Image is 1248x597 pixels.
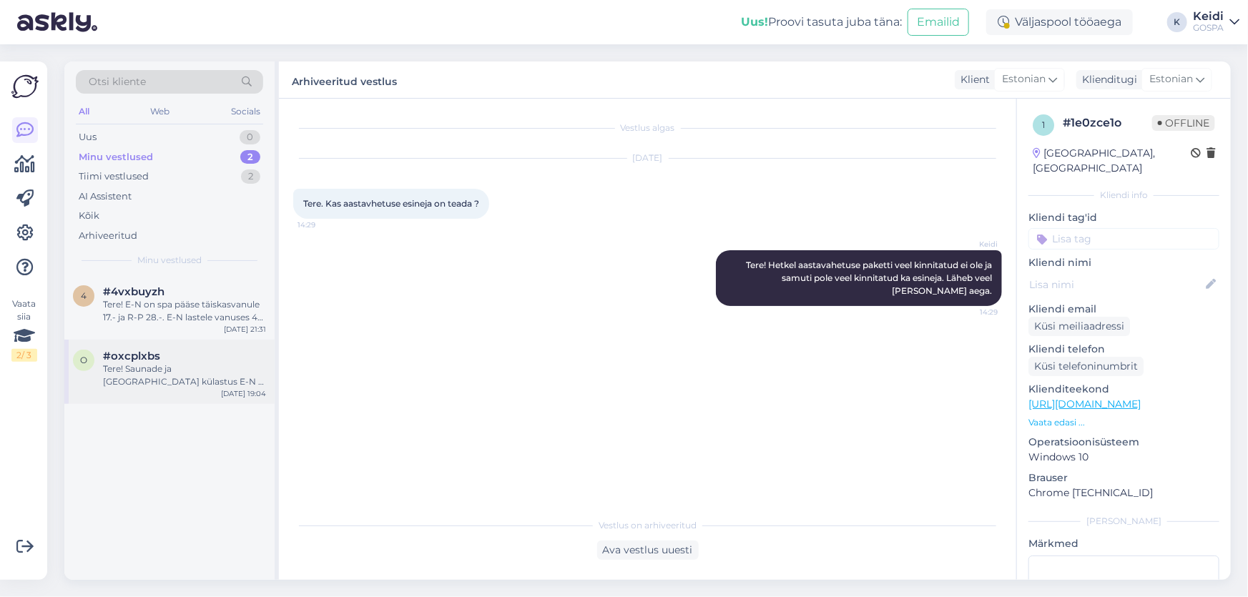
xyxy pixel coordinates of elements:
div: All [76,102,92,121]
p: Windows 10 [1028,450,1219,465]
span: Otsi kliente [89,74,146,89]
p: Märkmed [1028,536,1219,551]
span: #4vxbuyzh [103,285,164,298]
div: Klient [955,72,990,87]
span: 14:29 [944,307,998,317]
div: Uus [79,130,97,144]
div: [PERSON_NAME] [1028,515,1219,528]
div: Kõik [79,209,99,223]
span: o [80,355,87,365]
span: 4 [81,290,87,301]
p: Klienditeekond [1028,382,1219,397]
div: Socials [228,102,263,121]
div: Küsi telefoninumbrit [1028,357,1144,376]
span: Keidi [944,239,998,250]
span: Tere! Hetkel aastavahetuse paketti veel kinnitatud ei ole ja samuti pole veel kinnitatud ka esine... [746,260,994,296]
a: [URL][DOMAIN_NAME] [1028,398,1141,410]
div: Minu vestlused [79,150,153,164]
div: [DATE] 19:04 [221,388,266,399]
div: Tiimi vestlused [79,169,149,184]
p: Brauser [1028,470,1219,485]
div: Kliendi info [1028,189,1219,202]
div: [DATE] [293,152,1002,164]
div: 2 [240,150,260,164]
p: Kliendi nimi [1028,255,1219,270]
div: Tere! E-N on spa pääse täiskasvanule 17.- ja R-P 28.-. E-N lastele vanuses 4-7k.a([PERSON_NAME]) ... [103,298,266,324]
div: AI Assistent [79,189,132,204]
div: Ava vestlus uuesti [597,541,699,560]
div: Tere! Saunade ja [GEOGRAPHIC_DATA] külastus E-N - päevapilet täiskasvanule 17 € - lapsele vanuses... [103,362,266,388]
span: Vestlus on arhiveeritud [599,519,697,532]
span: 14:29 [298,219,351,230]
span: 1 [1042,119,1045,130]
p: Kliendi telefon [1028,342,1219,357]
input: Lisa nimi [1029,277,1203,292]
div: 0 [240,130,260,144]
div: Vestlus algas [293,122,1002,134]
p: Kliendi tag'id [1028,210,1219,225]
label: Arhiveeritud vestlus [292,70,397,89]
div: Klienditugi [1076,72,1137,87]
div: Keidi [1193,11,1224,22]
b: Uus! [741,15,768,29]
img: Askly Logo [11,73,39,100]
div: 2 / 3 [11,349,37,362]
div: # 1e0zce1o [1063,114,1152,132]
div: Arhiveeritud [79,229,137,243]
div: 2 [241,169,260,184]
span: #oxcplxbs [103,350,160,362]
span: Minu vestlused [137,254,202,267]
span: Estonian [1149,71,1193,87]
span: Offline [1152,115,1215,131]
span: Estonian [1002,71,1046,87]
p: Kliendi email [1028,302,1219,317]
div: Web [148,102,173,121]
div: [GEOGRAPHIC_DATA], [GEOGRAPHIC_DATA] [1033,146,1191,176]
p: Chrome [TECHNICAL_ID] [1028,485,1219,500]
div: K [1167,12,1187,32]
input: Lisa tag [1028,228,1219,250]
span: Tere. Kas aastavhetuse esineja on teada ? [303,198,479,209]
div: Väljaspool tööaega [986,9,1133,35]
p: Vaata edasi ... [1028,416,1219,429]
div: Proovi tasuta juba täna: [741,14,902,31]
div: [DATE] 21:31 [224,324,266,335]
div: Küsi meiliaadressi [1028,317,1130,336]
div: Vaata siia [11,297,37,362]
p: Operatsioonisüsteem [1028,435,1219,450]
button: Emailid [908,9,969,36]
div: GOSPA [1193,22,1224,34]
a: KeidiGOSPA [1193,11,1239,34]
